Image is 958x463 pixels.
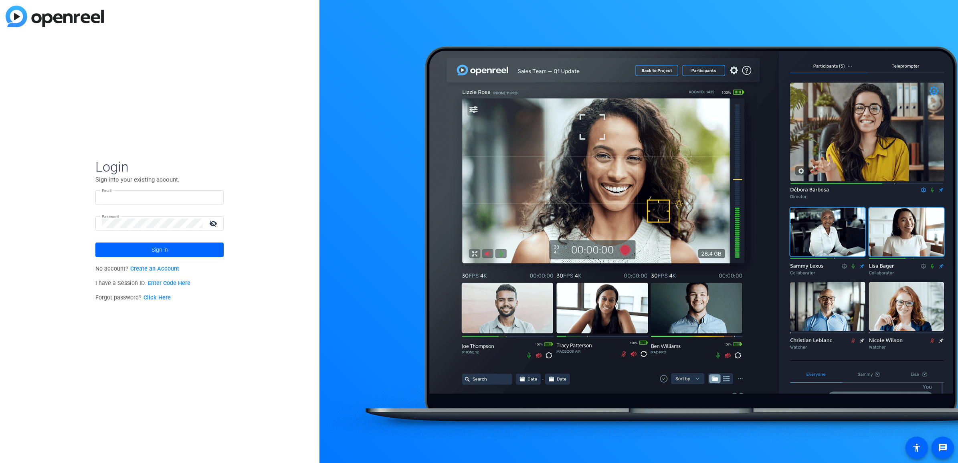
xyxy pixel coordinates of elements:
mat-icon: message [938,443,948,453]
span: No account? [95,265,179,272]
a: Enter Code Here [148,280,190,287]
button: Sign in [95,243,224,257]
a: Create an Account [130,265,179,272]
img: blue-gradient.svg [6,6,104,27]
p: Sign into your existing account. [95,175,224,184]
mat-icon: visibility_off [204,218,224,229]
span: Forgot password? [95,294,171,301]
span: I have a Session ID. [95,280,190,287]
a: Click Here [143,294,171,301]
mat-label: Email [102,188,112,193]
mat-label: Password [102,214,119,219]
mat-icon: accessibility [912,443,922,453]
input: Enter Email Address [102,192,217,202]
span: Sign in [152,240,168,260]
span: Login [95,158,224,175]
